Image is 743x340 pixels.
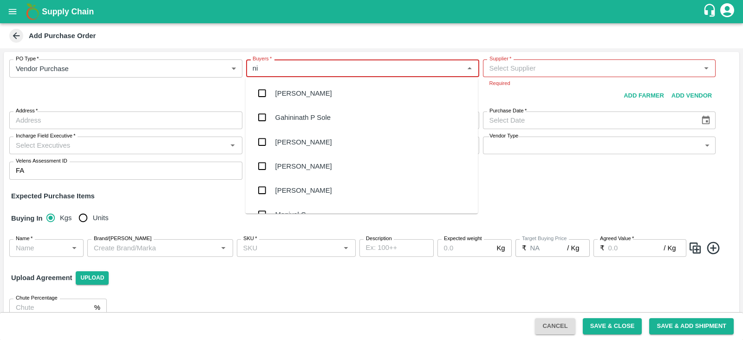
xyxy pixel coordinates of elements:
button: open drawer [2,1,23,22]
label: Agreed Value [600,235,634,242]
p: Vendor Purchase [16,64,69,74]
span: Upload [76,271,109,285]
input: Name [12,242,65,254]
p: Kg [496,243,505,253]
div: Manivel C [275,209,306,220]
input: Select Executives [12,139,224,151]
strong: Expected Purchase Items [11,192,95,200]
label: Supplier [489,55,511,63]
button: Add Vendor [668,88,716,104]
label: Description [366,235,392,242]
p: / Kg [567,243,579,253]
button: Add Farmer [620,88,668,104]
input: SKU [240,242,338,254]
button: Save & Close [583,318,642,334]
button: Close [463,62,476,74]
label: Target Buying Price [522,235,567,242]
img: CloneIcon [688,241,702,256]
button: Open [217,242,229,254]
div: customer-support [703,3,719,20]
p: % [94,302,100,313]
label: Address [16,107,38,115]
a: Supply Chain [42,5,703,18]
p: / Kg [664,243,676,253]
label: Chute Percentage [16,294,58,302]
label: PO Type [16,55,39,63]
span: Kgs [60,213,72,223]
label: Buyers [253,55,272,63]
div: account of current user [719,2,736,21]
img: logo [23,2,42,21]
button: Open [227,139,239,151]
div: [PERSON_NAME] [275,161,332,171]
input: 0.0 [608,239,664,257]
b: Add Purchase Order [29,32,96,39]
input: 0.0 [437,239,493,257]
button: Save & Add Shipment [649,318,734,334]
label: Vendor Type [489,132,518,140]
input: Chute [9,299,91,316]
button: Choose date [697,111,715,129]
input: Create Brand/Marka [90,242,215,254]
p: ₹ [600,243,605,253]
span: Units [93,213,109,223]
button: Cancel [535,318,575,334]
input: Select Date [483,111,693,129]
button: Open [340,242,352,254]
div: buying_in [46,209,116,227]
button: Open [68,242,80,254]
label: Name [16,235,33,242]
label: Expected weight [444,235,482,242]
div: [PERSON_NAME] [275,185,332,196]
div: [PERSON_NAME] [275,137,332,147]
p: ₹ [522,243,527,253]
div: [PERSON_NAME] [275,88,332,98]
input: Select Supplier [486,62,698,74]
input: Select Buyers [249,62,461,74]
label: Velens Assessment ID [16,157,67,165]
input: Address [9,111,242,129]
div: Gahininath P Sole [275,112,331,123]
label: Incharge Field Executive [16,132,75,140]
p: Required [489,79,710,87]
p: FA [16,165,24,176]
h6: Buying In [7,209,46,228]
label: SKU [243,235,257,242]
label: Brand/[PERSON_NAME] [94,235,151,242]
b: Supply Chain [42,7,94,16]
label: Purchase Date [489,107,527,115]
input: 0.0 [530,239,567,257]
strong: Upload Agreement [11,274,72,281]
button: Open [700,62,712,74]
